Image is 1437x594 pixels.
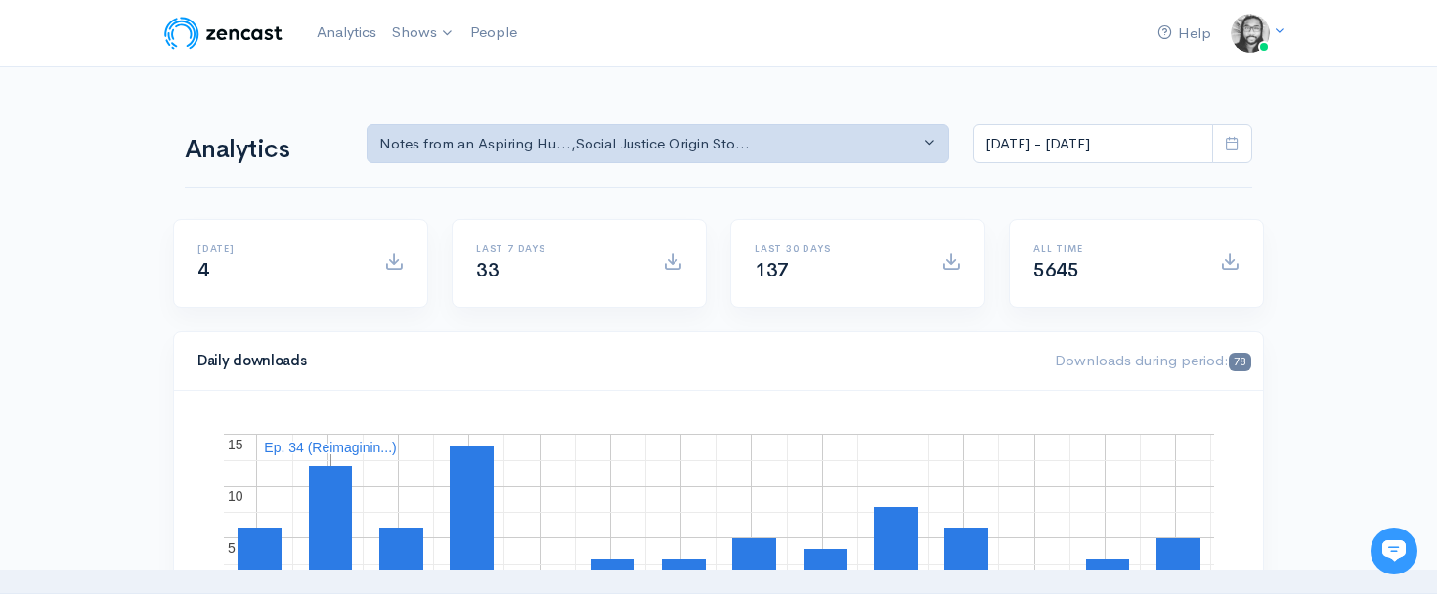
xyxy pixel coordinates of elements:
[379,133,919,155] div: Notes from an Aspiring Hu... , Social Justice Origin Sto...
[973,124,1213,164] input: analytics date range selector
[197,243,361,254] h6: [DATE]
[384,12,462,55] a: Shows
[476,258,499,282] span: 33
[30,259,361,298] button: New conversation
[197,353,1031,369] h4: Daily downloads
[185,136,343,164] h1: Analytics
[197,258,209,282] span: 4
[57,367,349,406] input: Search articles
[476,243,639,254] h6: Last 7 days
[1150,13,1219,55] a: Help
[755,243,918,254] h6: Last 30 days
[26,335,365,359] p: Find an answer quickly
[1229,353,1251,371] span: 78
[1231,14,1270,53] img: ...
[367,124,949,164] button: Notes from an Aspiring Hu..., Social Justice Origin Sto...
[228,488,243,504] text: 10
[29,95,362,126] h1: Hi 👋
[309,12,384,54] a: Analytics
[1371,528,1417,574] iframe: gist-messenger-bubble-iframe
[462,12,525,54] a: People
[1055,351,1251,369] span: Downloads during period:
[1033,243,1197,254] h6: All time
[29,130,362,224] h2: Just let us know if you need anything and we'll be happy to help! 🙂
[228,437,243,452] text: 15
[228,540,236,556] text: 5
[264,440,396,455] text: Ep. 34 (Reimaginin...)
[755,258,789,282] span: 137
[126,271,235,286] span: New conversation
[161,14,285,53] img: ZenCast Logo
[1033,258,1078,282] span: 5645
